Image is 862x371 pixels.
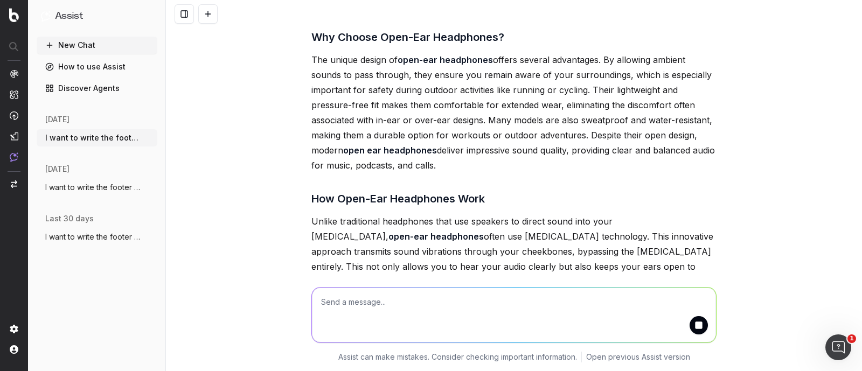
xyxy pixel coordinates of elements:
[10,111,18,120] img: Activation
[45,182,140,193] span: I want to write the footer text. The foo
[55,9,83,24] h1: Assist
[586,352,690,362] a: Open previous Assist version
[311,190,717,207] h3: How Open-Ear Headphones Work
[847,334,856,343] span: 1
[45,213,94,224] span: last 30 days
[338,352,577,362] p: Assist can make mistakes. Consider checking important information.
[37,80,157,97] a: Discover Agents
[9,8,19,22] img: Botify logo
[311,52,717,173] p: The unique design of offers several advantages. By allowing ambient sounds to pass through, they ...
[10,152,18,162] img: Assist
[37,129,157,146] button: I want to write the footer text. The foo
[311,29,717,46] h3: Why Choose Open-Ear Headphones?
[10,69,18,78] img: Analytics
[343,145,437,156] strong: open ear headphones
[10,325,18,333] img: Setting
[45,132,140,143] span: I want to write the footer text. The foo
[10,90,18,99] img: Intelligence
[41,11,51,21] img: Assist
[388,231,484,242] strong: open-ear headphones
[311,214,717,274] p: Unlike traditional headphones that use speakers to direct sound into your [MEDICAL_DATA], often u...
[45,114,69,125] span: [DATE]
[398,54,493,65] strong: open-ear headphones
[37,228,157,246] button: I want to write the footer text. The foo
[10,132,18,141] img: Studio
[11,180,17,188] img: Switch project
[45,232,140,242] span: I want to write the footer text. The foo
[37,58,157,75] a: How to use Assist
[37,179,157,196] button: I want to write the footer text. The foo
[45,164,69,174] span: [DATE]
[825,334,851,360] iframe: Intercom live chat
[41,9,153,24] button: Assist
[10,345,18,354] img: My account
[37,37,157,54] button: New Chat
